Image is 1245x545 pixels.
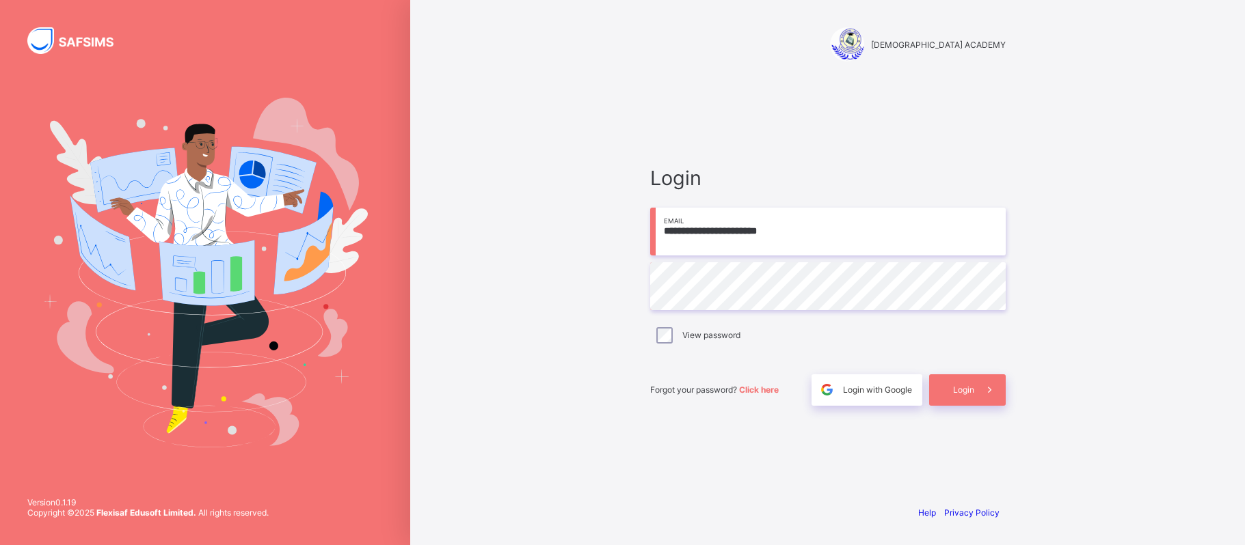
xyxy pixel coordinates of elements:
span: Login [953,385,974,395]
a: Click here [739,385,779,395]
a: Privacy Policy [944,507,1000,518]
span: Login [650,166,1006,190]
span: [DEMOGRAPHIC_DATA] ACADEMY [871,40,1006,50]
label: View password [682,330,740,340]
img: google.396cfc9801f0270233282035f929180a.svg [819,382,835,397]
span: Login with Google [843,385,912,395]
strong: Flexisaf Edusoft Limited. [96,507,196,518]
span: Forgot your password? [650,385,779,395]
span: Copyright © 2025 All rights reserved. [27,507,269,518]
span: Version 0.1.19 [27,497,269,507]
img: Hero Image [42,98,368,447]
a: Help [918,507,936,518]
img: SAFSIMS Logo [27,27,130,54]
